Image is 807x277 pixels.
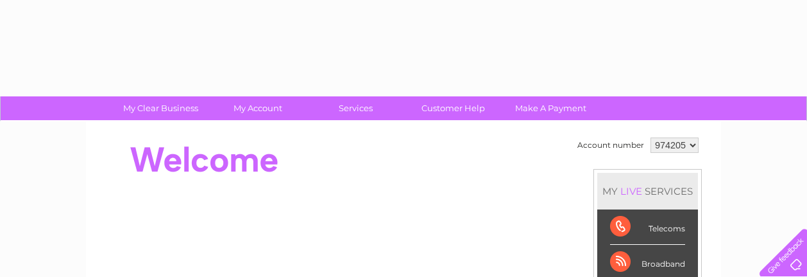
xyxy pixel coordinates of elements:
a: My Account [205,96,311,120]
a: Make A Payment [498,96,604,120]
td: Account number [574,134,647,156]
a: My Clear Business [108,96,214,120]
a: Services [303,96,409,120]
div: LIVE [618,185,645,197]
a: Customer Help [400,96,506,120]
div: Telecoms [610,210,685,245]
div: MY SERVICES [597,173,698,210]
